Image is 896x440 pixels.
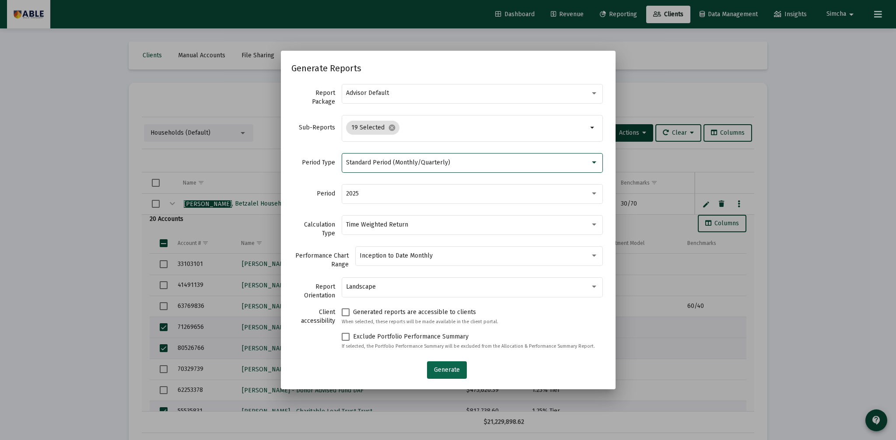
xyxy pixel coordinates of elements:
p: When selected, these reports will be made available in the client portal. [342,318,603,326]
span: Generated reports are accessible to clients [353,307,476,318]
span: Standard Period (Monthly/Quarterly) [346,159,450,166]
label: Report Orientation [291,283,335,300]
mat-icon: arrow_drop_down [588,122,598,133]
mat-chip: 19 Selected [346,121,399,135]
label: Client accessibility [291,308,335,325]
label: Sub-Reports [291,123,335,132]
span: Advisor Default [346,89,389,97]
label: Performance Chart Range [291,251,349,269]
span: Time Weighted Return [346,221,408,228]
span: Inception to Date Monthly [360,252,433,259]
mat-icon: cancel [388,124,396,132]
p: If selected, the Portfolio Performance Summary will be excluded from the Allocation & Performance... [342,342,603,351]
button: Generate [427,361,467,379]
h2: Generate Reports [291,61,605,75]
span: Generate [434,366,460,374]
label: Calculation Type [291,220,335,238]
mat-chip-list: Selection [346,119,588,136]
label: Period Type [291,158,335,167]
span: 2025 [346,190,359,197]
label: Report Package [291,89,335,106]
span: Exclude Portfolio Performance Summary [353,332,469,342]
label: Period [291,189,335,198]
span: Landscape [346,283,376,290]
